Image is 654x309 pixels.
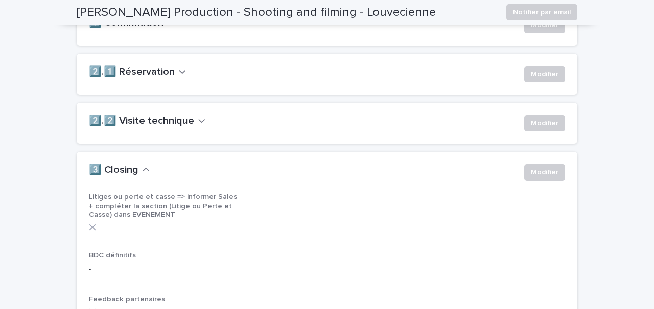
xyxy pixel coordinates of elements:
h2: 3️⃣ Closing [89,164,138,176]
button: 2️⃣.1️⃣ Réservation [89,66,186,78]
button: 2️⃣.2️⃣ Visite technique [89,115,205,127]
span: Modifier [531,118,558,128]
button: Modifier [524,164,565,181]
button: Modifier [524,17,565,33]
button: 3️⃣ Closing [89,164,150,176]
button: Modifier [524,115,565,131]
span: Notifier par email [513,7,571,17]
span: BDC définitifs [89,252,136,259]
span: Feedback partenaires [89,296,165,303]
p: - [89,264,565,275]
h2: 2️⃣.1️⃣ Réservation [89,66,175,78]
button: Notifier par email [506,4,577,20]
span: Modifier [531,69,558,79]
h2: 2️⃣.2️⃣ Visite technique [89,115,194,127]
span: Modifier [531,20,558,30]
span: Modifier [531,167,558,178]
span: Litiges ou perte et casse => informer Sales + compléter la section (Litige ou Perte et Casse) dan... [89,193,237,218]
h2: [PERSON_NAME] Production - Shooting and filming - Louvecienne [77,5,436,20]
button: Modifier [524,66,565,82]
